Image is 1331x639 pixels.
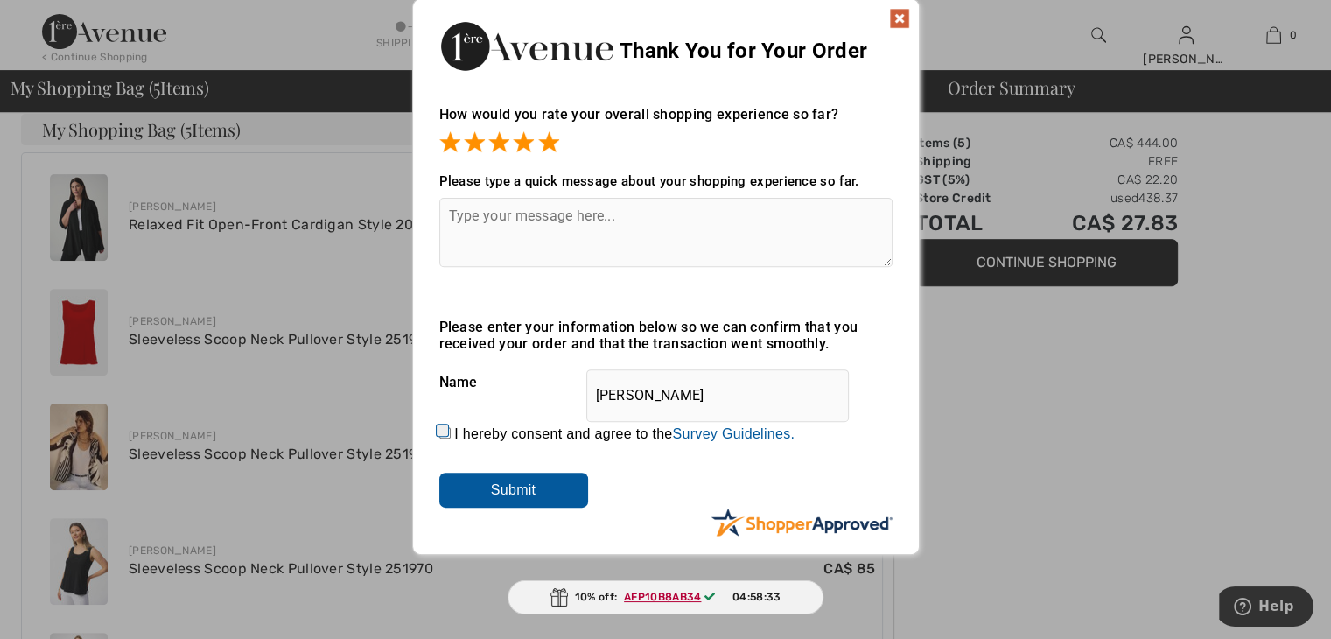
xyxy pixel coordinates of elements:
label: I hereby consent and agree to the [454,426,795,442]
input: Submit [439,473,588,508]
span: 04:58:33 [732,589,781,605]
a: Survey Guidelines. [672,426,795,441]
div: Please type a quick message about your shopping experience so far. [439,173,893,189]
span: Thank You for Your Order [620,39,867,63]
div: How would you rate your overall shopping experience so far? [439,88,893,156]
img: x [889,8,910,29]
img: Gift.svg [550,588,568,607]
div: Name [439,361,893,404]
img: Thank You for Your Order [439,17,614,75]
span: Help [39,12,75,28]
div: 10% off: [508,580,824,614]
ins: AFP10B8AB34 [624,591,701,603]
div: Please enter your information below so we can confirm that you received your order and that the t... [439,319,893,352]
